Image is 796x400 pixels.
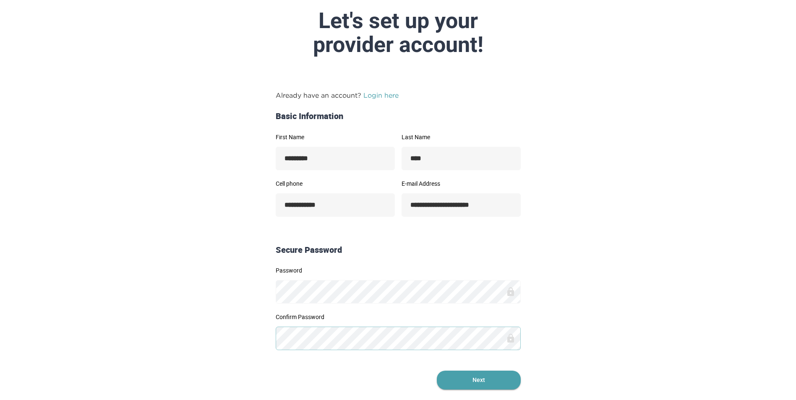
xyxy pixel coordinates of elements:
[200,9,596,57] div: Let's set up your provider account!
[402,181,521,187] label: E-mail Address
[276,314,521,320] label: Confirm Password
[272,244,524,256] div: Secure Password
[276,134,395,140] label: First Name
[272,110,524,122] div: Basic Information
[363,91,399,99] a: Login here
[276,90,521,100] p: Already have an account?
[402,134,521,140] label: Last Name
[437,371,521,390] button: Next
[276,268,521,273] label: Password
[276,181,395,187] label: Cell phone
